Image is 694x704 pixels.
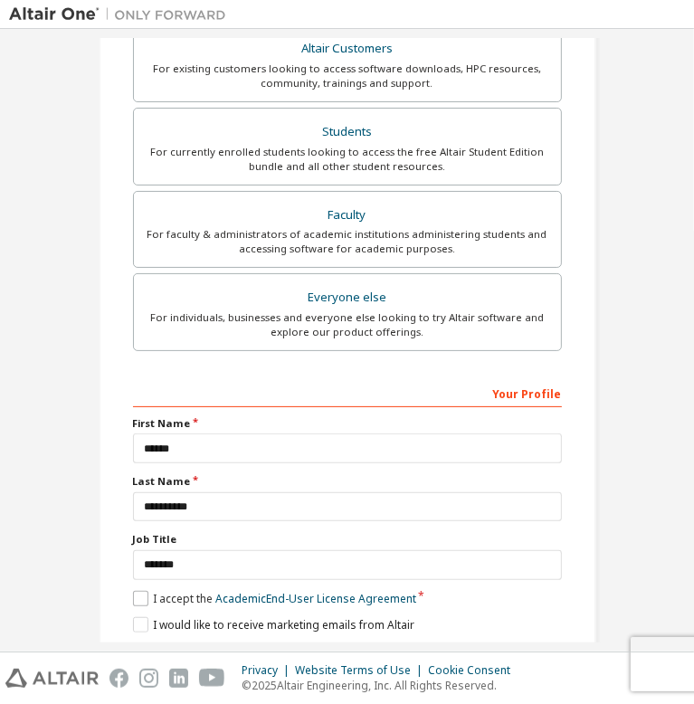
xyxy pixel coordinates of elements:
label: First Name [133,416,562,431]
img: linkedin.svg [169,669,188,688]
img: youtube.svg [199,669,225,688]
img: Altair One [9,5,235,24]
div: For faculty & administrators of academic institutions administering students and accessing softwa... [145,227,550,256]
div: Website Terms of Use [295,663,428,678]
div: Cookie Consent [428,663,521,678]
label: I would like to receive marketing emails from Altair [133,617,414,633]
div: Students [145,119,550,145]
div: For individuals, businesses and everyone else looking to try Altair software and explore our prod... [145,310,550,339]
label: Last Name [133,474,562,489]
div: For currently enrolled students looking to access the free Altair Student Edition bundle and all ... [145,145,550,174]
label: I accept the [133,591,416,606]
img: facebook.svg [109,669,128,688]
img: instagram.svg [139,669,158,688]
img: altair_logo.svg [5,669,99,688]
div: Everyone else [145,285,550,310]
div: Your Profile [133,378,562,407]
div: Faculty [145,203,550,228]
p: © 2025 Altair Engineering, Inc. All Rights Reserved. [242,678,521,693]
div: For existing customers looking to access software downloads, HPC resources, community, trainings ... [145,62,550,90]
label: Job Title [133,532,562,547]
a: Academic End-User License Agreement [215,591,416,606]
div: Privacy [242,663,295,678]
div: Altair Customers [145,36,550,62]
